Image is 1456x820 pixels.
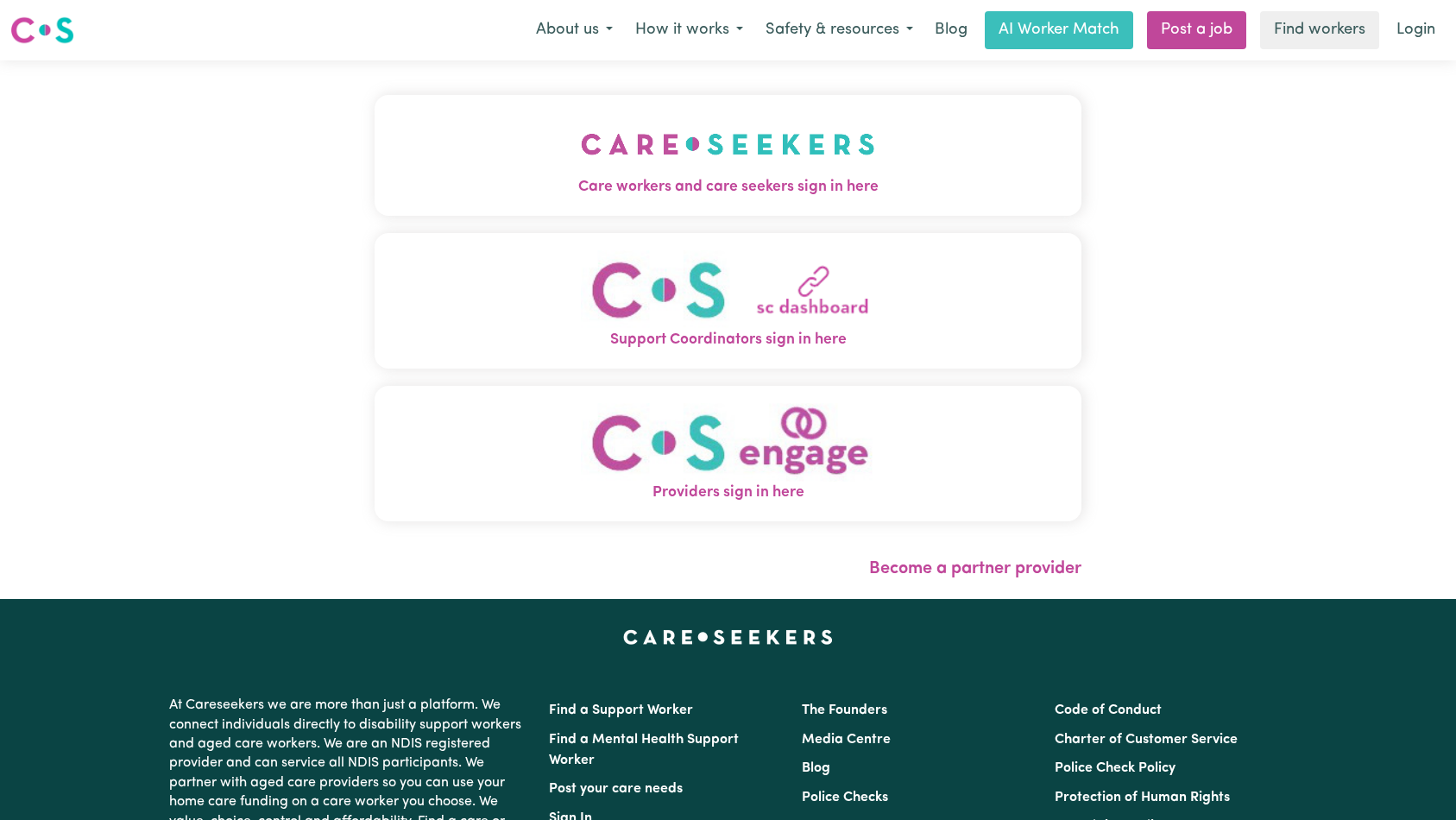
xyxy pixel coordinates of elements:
[802,791,888,804] a: Police Checks
[985,11,1133,49] a: AI Worker Match
[375,233,1082,369] button: Support Coordinators sign in here
[1055,703,1162,717] a: Code of Conduct
[924,11,978,49] a: Blog
[549,733,739,767] a: Find a Mental Health Support Worker
[1055,791,1230,804] a: Protection of Human Rights
[802,703,887,717] a: The Founders
[754,12,924,48] button: Safety & resources
[1055,733,1238,747] a: Charter of Customer Service
[1147,11,1246,49] a: Post a job
[1055,761,1176,775] a: Police Check Policy
[869,560,1081,577] a: Become a partner provider
[624,12,754,48] button: How it works
[1386,11,1446,49] a: Login
[375,176,1082,199] span: Care workers and care seekers sign in here
[549,782,683,796] a: Post your care needs
[375,95,1082,216] button: Care workers and care seekers sign in here
[525,12,624,48] button: About us
[375,329,1082,351] span: Support Coordinators sign in here
[10,10,74,50] a: Careseekers logo
[802,733,891,747] a: Media Centre
[10,15,74,46] img: Careseekers logo
[1260,11,1379,49] a: Find workers
[549,703,693,717] a: Find a Support Worker
[623,630,833,644] a: Careseekers home page
[375,386,1082,521] button: Providers sign in here
[375,482,1082,504] span: Providers sign in here
[802,761,830,775] a: Blog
